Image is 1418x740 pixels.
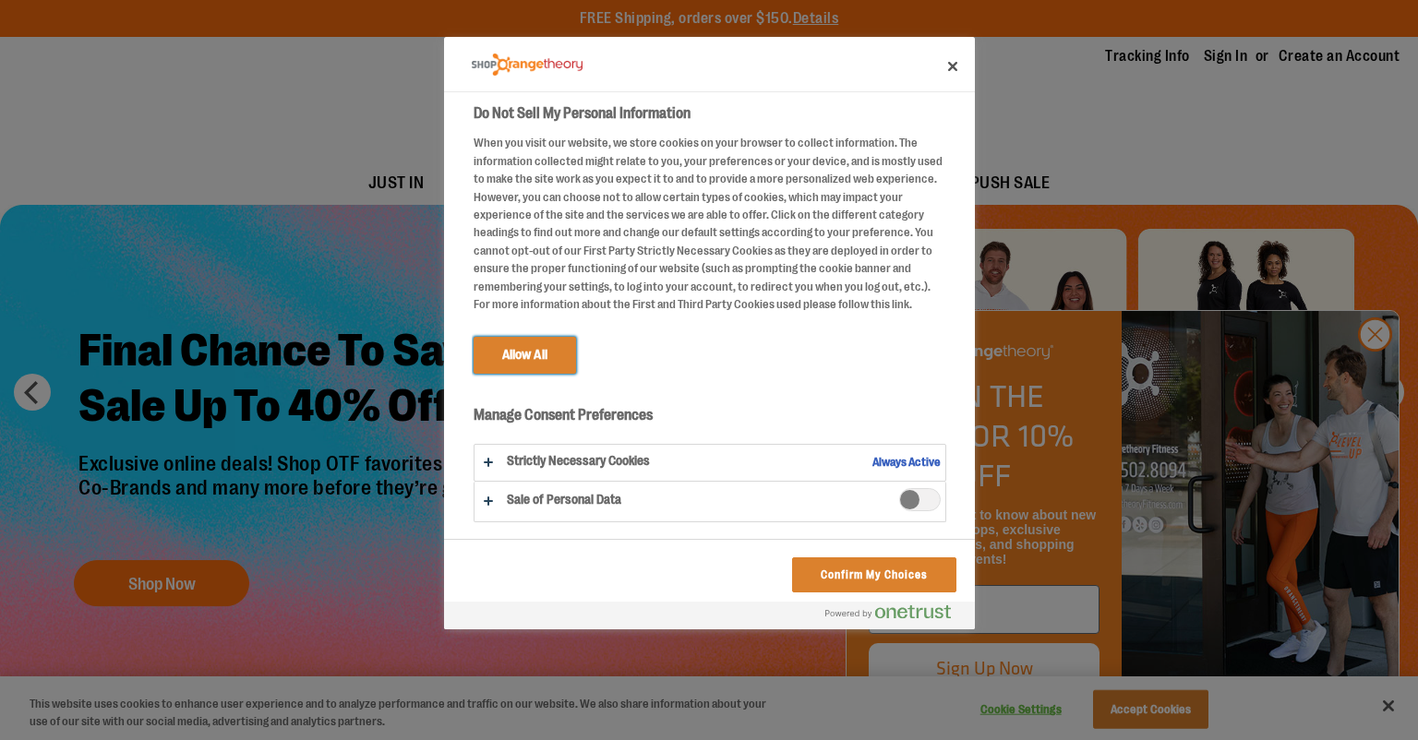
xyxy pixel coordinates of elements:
[932,46,973,87] button: Close
[472,54,583,77] img: Company Logo
[474,102,946,125] h2: Do Not Sell My Personal Information
[474,134,946,314] div: When you visit our website, we store cookies on your browser to collect information. The informat...
[472,46,583,83] div: Company Logo
[825,604,966,627] a: Powered by OneTrust Opens in a new Tab
[825,604,951,619] img: Powered by OneTrust Opens in a new Tab
[474,337,576,374] button: Allow All
[899,488,941,511] span: Sale of Personal Data
[444,37,975,629] div: Preference center
[474,406,946,435] h3: Manage Consent Preferences
[792,557,955,592] button: Confirm My Choices
[444,37,975,629] div: Do Not Sell My Personal Information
